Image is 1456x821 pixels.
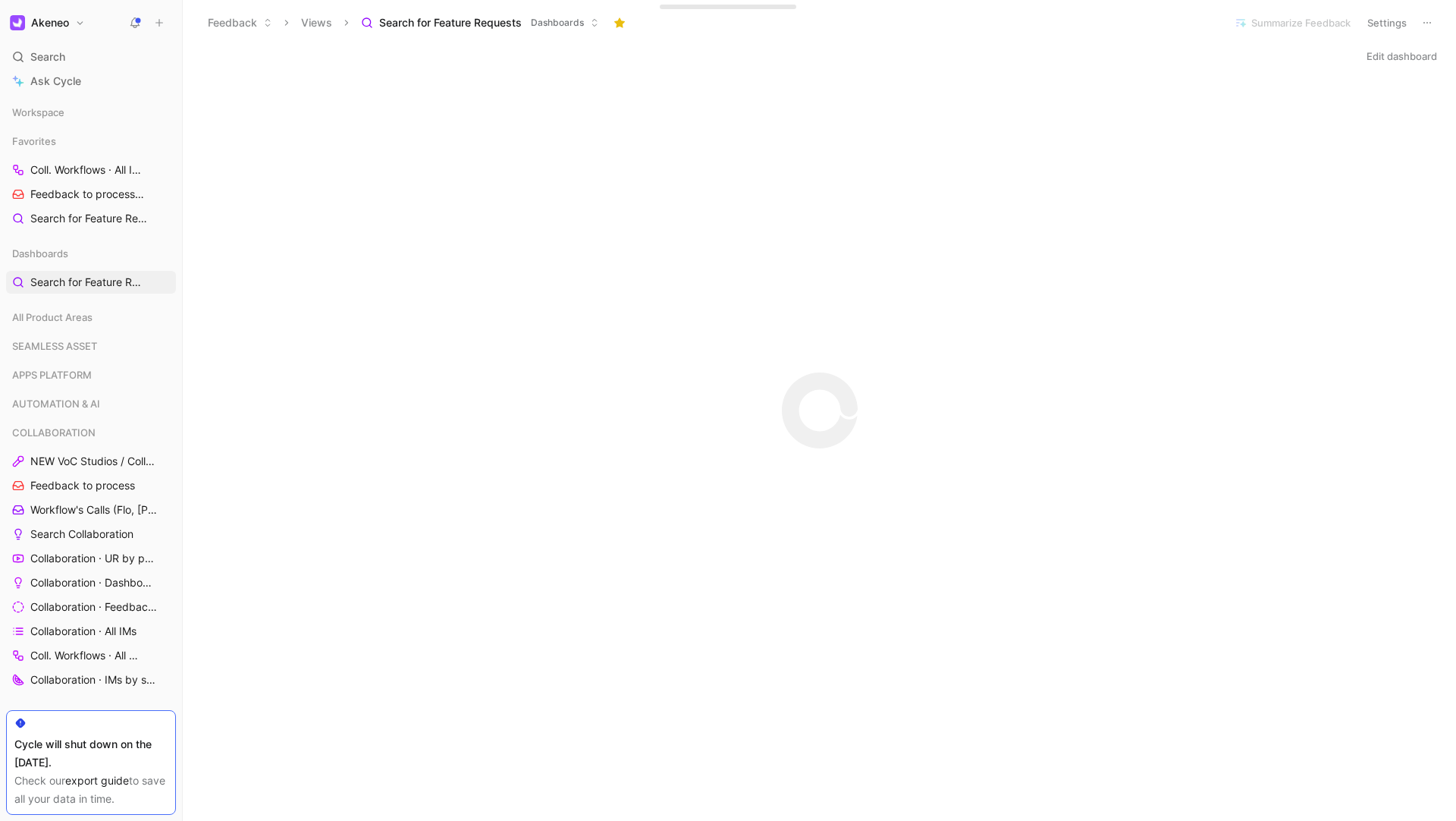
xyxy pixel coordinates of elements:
h1: Akeneo [31,16,69,30]
a: Feedback to process [6,474,176,497]
div: SEAMLESS ASSET [6,335,176,357]
span: NEW VoC Studios / Collaboration [30,454,158,469]
a: NEW VoC Studios / Collaboration [6,450,176,473]
a: Search Collaboration [6,523,176,546]
div: Dashboards [6,242,176,265]
a: Coll. Workflows · All IMs [6,159,176,181]
div: Search [6,46,176,68]
span: CORE AI [12,707,52,722]
div: AUTOMATION & AI [6,392,176,420]
div: AUTOMATION & AI [6,392,176,415]
a: Coll. Workflows · All IMs [6,644,176,667]
span: Search for Feature Requests [30,275,143,290]
div: All Product Areas [6,306,176,333]
span: Search [30,48,65,66]
a: Collaboration · All IMs [6,620,176,643]
div: APPS PLATFORM [6,363,176,386]
img: Akeneo [10,15,25,30]
span: Favorites [12,134,56,149]
div: Cycle will shut down on the [DATE]. [14,735,168,772]
div: COLLABORATION [6,421,176,444]
a: Workflow's Calls (Flo, [PERSON_NAME], [PERSON_NAME]) [6,499,176,521]
span: All Product Areas [12,310,93,325]
span: Ask Cycle [30,72,81,90]
span: Collaboration · Feedback by source [30,599,158,615]
span: Workflow's Calls (Flo, [PERSON_NAME], [PERSON_NAME]) [30,502,163,517]
span: Coll. Workflows · All IMs [30,162,150,178]
span: COLLABORATION [12,425,96,440]
span: SEAMLESS ASSET [12,338,97,354]
button: Search for Feature RequestsDashboards [354,11,606,34]
button: Views [294,11,339,34]
span: Feedback to process [30,187,149,203]
a: Collaboration · IMs by status [6,668,176,691]
a: Ask Cycle [6,70,176,93]
span: Search for Feature Requests [379,15,522,30]
a: export guide [65,774,129,787]
a: Collaboration · Feedback by source [6,596,176,618]
button: Edit dashboard [1360,46,1444,67]
span: Feedback to process [30,478,135,493]
button: Feedback [201,11,279,34]
button: Summarize Feedback [1228,12,1357,33]
div: Favorites [6,130,176,153]
span: Dashboards [12,246,68,261]
span: AUTOMATION & AI [12,396,100,411]
a: Collaboration · Dashboard [6,571,176,594]
span: Collaboration · UR by project [30,551,156,566]
div: Check our to save all your data in time. [14,772,168,808]
a: Collaboration · UR by project [6,547,176,570]
div: CORE AI [6,703,176,726]
div: All Product Areas [6,306,176,329]
div: SEAMLESS ASSET [6,335,176,362]
span: Collaboration · Dashboard [30,575,155,590]
a: Search for Feature Requests [6,271,176,294]
span: Collaboration · IMs by status [30,672,156,687]
span: Dashboards [531,15,584,30]
div: APPS PLATFORM [6,363,176,391]
span: APPS PLATFORM [12,367,92,382]
a: Feedback to processCOLLABORATION [6,183,176,206]
div: COLLABORATIONNEW VoC Studios / CollaborationFeedback to processWorkflow's Calls (Flo, [PERSON_NAM... [6,421,176,691]
span: Coll. Workflows · All IMs [30,648,139,663]
a: Search for Feature Requests [6,207,176,230]
div: DashboardsSearch for Feature Requests [6,242,176,294]
span: Collaboration · All IMs [30,624,136,639]
button: Settings [1360,12,1414,33]
div: Workspace [6,101,176,124]
span: Search Collaboration [30,527,133,542]
button: AkeneoAkeneo [6,12,89,33]
span: Search for Feature Requests [30,211,149,227]
div: CORE AI [6,703,176,731]
span: Workspace [12,105,64,120]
